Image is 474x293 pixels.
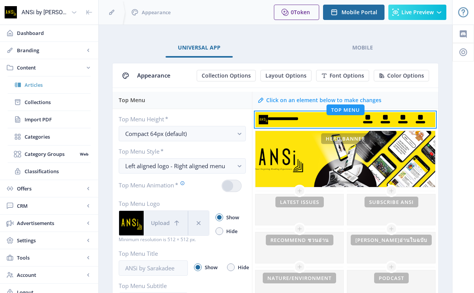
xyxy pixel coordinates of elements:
button: Layout Options [260,70,312,81]
span: Settings [17,237,85,244]
button: Live Preview [388,5,446,20]
span: Mobile Portal [341,9,377,15]
nb-badge: Web [77,150,91,158]
span: Import PDF [25,116,91,123]
span: Universal App [178,45,220,51]
span: Categories [25,133,91,141]
span: Show [223,213,239,222]
button: Font Options [316,70,369,81]
a: Mobile [340,38,385,57]
span: Advertisements [17,219,85,227]
span: Classifications [25,167,91,175]
button: Color Options [374,70,429,81]
button: Compact 64px (default) [119,126,246,141]
span: Color Options [387,73,424,79]
a: Articles [8,76,91,93]
a: Category GroupsWeb [8,146,91,162]
img: properties.app_icon.png [5,6,17,18]
span: Account [17,271,85,279]
a: Collections [8,94,91,111]
span: Collection Options [202,73,251,79]
img: 6ea76238-39a7-42ff-a160-d30982e3636f.png [119,211,144,235]
span: Dashboard [17,29,92,37]
div: ANSi by [PERSON_NAME] [22,4,68,21]
label: Top Menu Title [119,250,182,257]
span: Articles [25,81,91,89]
label: Top Menu Logo [119,200,203,207]
span: Hide [235,263,249,272]
div: Left aligned logo - Right aligned menu [125,161,233,171]
div: Click on an element below to make changes [266,96,381,104]
button: Left aligned logo - Right aligned menu [119,158,246,174]
div: Compact 64px (default) [125,129,233,138]
button: 0Token [274,5,319,20]
label: Top Menu Animation [119,180,185,190]
input: ANSi by Sarakadee [119,260,188,276]
span: Branding [17,46,85,54]
a: Classifications [8,163,91,180]
span: Live Preview [401,9,434,15]
label: Top Menu Height [119,115,240,123]
span: Hide [223,227,237,236]
span: Upload [151,220,170,226]
div: Top Menu [119,92,247,109]
div: Minimum resolution is 512 × 512 px. [119,236,209,243]
span: Font Options [330,73,364,79]
span: Show [202,263,218,272]
span: Collections [25,98,91,106]
span: Mobile [352,45,373,51]
label: Top Menu Style [119,147,240,155]
span: Appearance [142,8,171,16]
a: Categories [8,128,91,145]
span: Category Groups [25,150,77,158]
span: Token [294,8,310,16]
span: Tools [17,254,85,262]
span: CRM [17,202,85,210]
span: Layout Options [265,73,307,79]
span: Appearance [137,71,171,79]
span: Offers [17,185,85,192]
span: Content [17,64,85,71]
a: Universal App [166,38,233,57]
button: Collection Options [197,70,256,81]
button: Upload [144,211,188,235]
button: Mobile Portal [323,5,385,20]
a: Import PDF [8,111,91,128]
